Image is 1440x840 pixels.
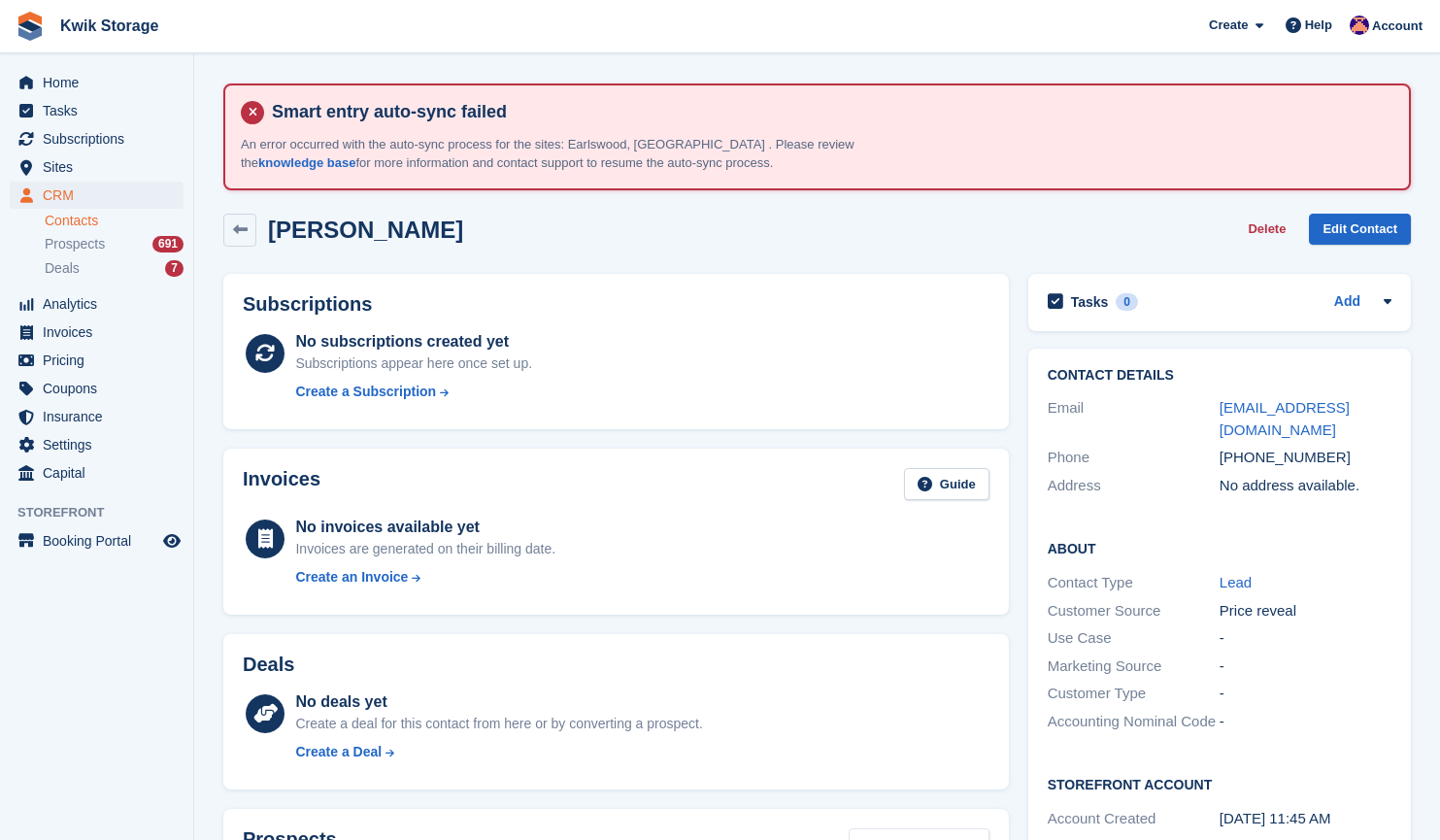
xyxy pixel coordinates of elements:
a: menu [10,182,184,209]
div: - [1220,683,1391,705]
span: Booking Portal [43,527,159,554]
span: Home [43,69,159,96]
h2: Invoices [243,468,320,500]
h2: Storefront Account [1048,774,1391,793]
img: stora-icon-8386f47178a22dfd0bd8f6a31ec36ba5ce8667c1dd55bd0f319d3a0aa187defe.svg [16,12,45,41]
a: Add [1334,291,1360,314]
h2: Tasks [1071,293,1109,311]
span: Coupons [43,375,159,402]
a: Contacts [45,212,184,230]
div: Price reveal [1220,600,1391,622]
div: Use Case [1048,627,1220,650]
div: 7 [165,260,184,277]
a: menu [10,290,184,318]
div: Marketing Source [1048,655,1220,678]
div: - [1220,655,1391,678]
a: Edit Contact [1309,214,1411,246]
a: Kwik Storage [52,10,166,42]
span: Capital [43,459,159,487]
a: menu [10,403,184,430]
div: Create a deal for this contact from here or by converting a prospect. [295,714,702,734]
a: menu [10,431,184,458]
div: No subscriptions created yet [295,330,532,353]
img: Jade Stanley [1350,16,1369,35]
button: Delete [1240,214,1293,246]
span: Storefront [17,503,193,522]
span: Invoices [43,319,159,346]
a: Lead [1220,574,1252,590]
a: Prospects 691 [45,234,184,254]
div: Customer Source [1048,600,1220,622]
a: menu [10,319,184,346]
div: Create an Invoice [295,567,408,588]
span: Sites [43,153,159,181]
h2: Deals [243,654,294,676]
p: An error occurred with the auto-sync process for the sites: Earlswood, [GEOGRAPHIC_DATA] . Please... [241,135,921,173]
h2: About [1048,538,1391,557]
a: menu [10,125,184,152]
div: Phone [1048,447,1220,469]
div: Contact Type [1048,572,1220,594]
span: Help [1305,16,1332,35]
div: Account Created [1048,808,1220,830]
h2: Subscriptions [243,293,989,316]
a: menu [10,153,184,181]
div: No deals yet [295,690,702,714]
span: Insurance [43,403,159,430]
div: - [1220,711,1391,733]
div: [DATE] 11:45 AM [1220,808,1391,830]
h2: Contact Details [1048,368,1391,384]
a: Create a Subscription [295,382,532,402]
a: menu [10,459,184,487]
a: menu [10,347,184,374]
span: CRM [43,182,159,209]
div: [PHONE_NUMBER] [1220,447,1391,469]
span: Pricing [43,347,159,374]
div: - [1220,627,1391,650]
a: Preview store [160,529,184,553]
div: Invoices are generated on their billing date. [295,539,555,559]
span: Account [1372,17,1423,36]
span: Analytics [43,290,159,318]
span: Prospects [45,235,105,253]
a: knowledge base [258,155,355,170]
div: No address available. [1220,475,1391,497]
span: Deals [45,259,80,278]
h4: Smart entry auto-sync failed [264,101,1393,123]
div: Create a Subscription [295,382,436,402]
div: Create a Deal [295,742,382,762]
a: Guide [904,468,989,500]
div: Email [1048,397,1220,441]
a: menu [10,97,184,124]
h2: [PERSON_NAME] [268,217,463,243]
span: Settings [43,431,159,458]
span: Tasks [43,97,159,124]
div: 0 [1116,293,1138,311]
a: Deals 7 [45,258,184,279]
div: Accounting Nominal Code [1048,711,1220,733]
a: menu [10,69,184,96]
div: Customer Type [1048,683,1220,705]
a: menu [10,375,184,402]
a: Create an Invoice [295,567,555,588]
a: menu [10,527,184,554]
div: Address [1048,475,1220,497]
a: [EMAIL_ADDRESS][DOMAIN_NAME] [1220,399,1350,438]
a: Create a Deal [295,742,702,762]
span: Subscriptions [43,125,159,152]
div: Subscriptions appear here once set up. [295,353,532,374]
div: 691 [152,236,184,252]
div: No invoices available yet [295,516,555,539]
span: Create [1209,16,1248,35]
